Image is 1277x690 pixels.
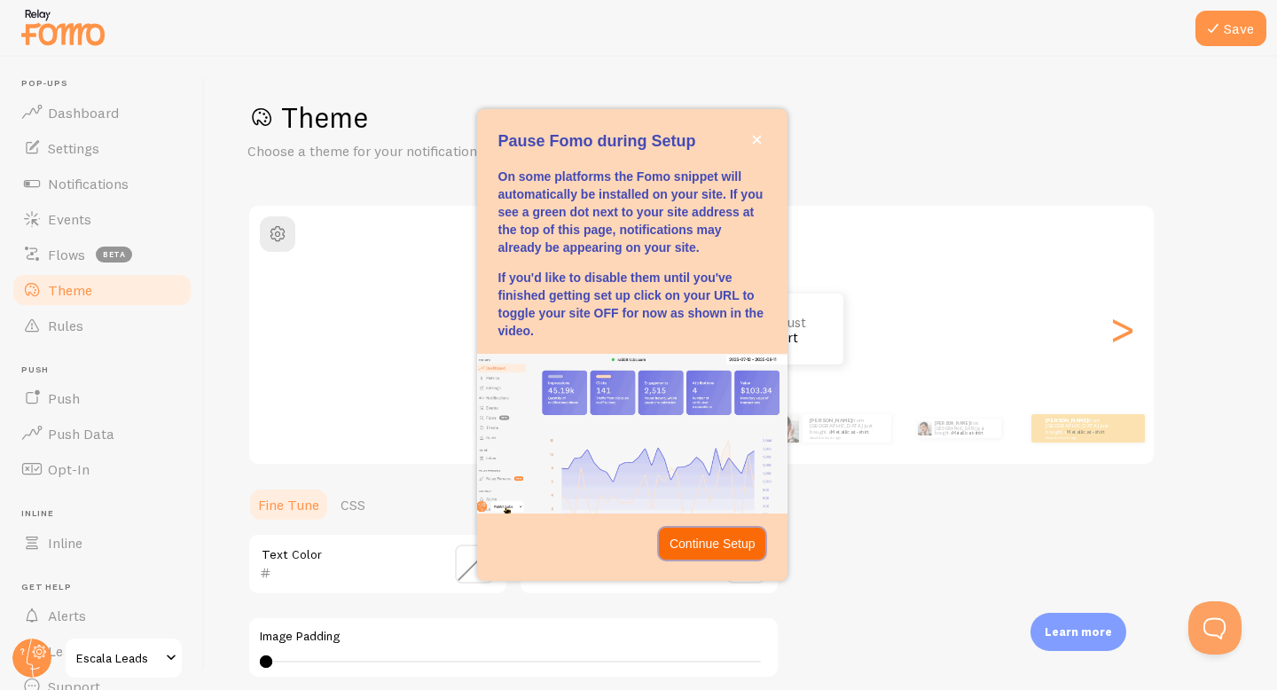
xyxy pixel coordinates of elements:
img: Fomo [771,414,799,443]
p: Pause Fomo during Setup [498,130,766,153]
img: Fomo [917,421,931,435]
a: Escala Leads [64,637,184,679]
span: Theme [48,281,92,299]
strong: [PERSON_NAME] [810,417,852,424]
a: Fine Tune [247,487,330,522]
span: Dashboard [48,104,119,122]
span: beta [96,247,132,263]
span: Settings [48,139,99,157]
strong: [PERSON_NAME] [1046,417,1088,424]
span: Escala Leads [76,647,161,669]
span: Events [48,210,91,228]
span: Inline [21,508,193,520]
p: from [GEOGRAPHIC_DATA] just bought a [810,417,884,439]
p: Choose a theme for your notifications [247,141,673,161]
div: Next slide [1111,265,1132,393]
a: Alerts [11,598,193,633]
a: Metallica t-shirt [1067,428,1105,435]
p: from [GEOGRAPHIC_DATA] just bought a [1046,417,1116,439]
a: Settings [11,130,193,166]
p: Learn more [1045,623,1112,640]
span: Inline [48,534,82,552]
a: Flows beta [11,237,193,272]
span: Notifications [48,175,129,192]
span: Flows [48,246,85,263]
img: fomo-relay-logo-orange.svg [19,4,107,50]
p: Continue Setup [670,535,756,553]
small: about 4 minutes ago [1046,435,1115,439]
a: Notifications [11,166,193,201]
p: from [GEOGRAPHIC_DATA] just bought a [935,419,994,438]
span: Push Data [48,425,114,443]
h1: Theme [247,99,1234,136]
a: Dashboard [11,95,193,130]
a: Push Data [11,416,193,451]
a: Inline [11,525,193,561]
button: close, [748,130,766,149]
button: Continue Setup [659,528,766,560]
a: CSS [330,487,376,522]
a: Metallica t-shirt [952,430,983,435]
p: On some platforms the Fomo snippet will automatically be installed on your site. If you see a gre... [498,168,766,256]
p: If you'd like to disable them until you've finished getting set up click on your URL to toggle yo... [498,269,766,340]
a: Opt-In [11,451,193,487]
div: Learn more [1030,613,1126,651]
small: about 4 minutes ago [810,435,882,439]
span: Opt-In [48,460,90,478]
span: Push [21,365,193,376]
span: Pop-ups [21,78,193,90]
a: Learn [11,633,193,669]
a: Metallica t-shirt [831,428,869,435]
label: Image Padding [260,629,767,645]
span: Alerts [48,607,86,624]
span: Push [48,389,80,407]
span: Rules [48,317,83,334]
a: Rules [11,308,193,343]
div: Pause Fomo during Setup [477,109,787,581]
span: Get Help [21,582,193,593]
h2: Classic [249,216,1154,244]
strong: [PERSON_NAME] [935,420,970,426]
a: Events [11,201,193,237]
a: Push [11,380,193,416]
iframe: Help Scout Beacon - Open [1188,601,1242,655]
a: Theme [11,272,193,308]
